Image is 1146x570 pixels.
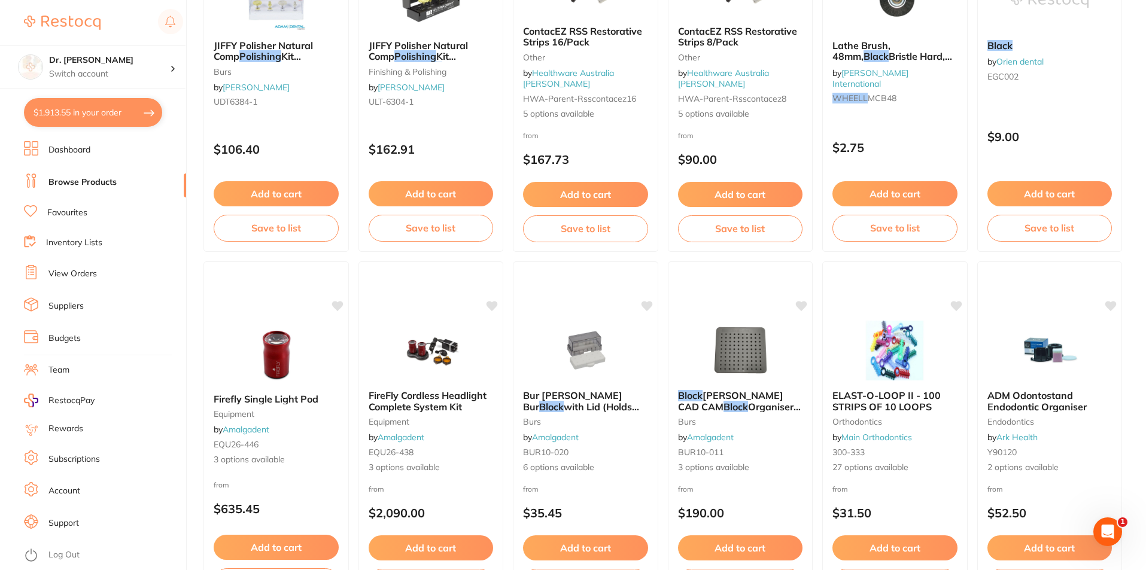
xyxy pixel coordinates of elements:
[987,535,1112,560] button: Add to cart
[678,535,803,560] button: Add to cart
[724,401,748,413] em: Block
[369,390,494,412] b: FireFly Cordless Headlight Complete System Kit
[832,68,908,89] span: by
[214,480,229,489] span: from
[678,417,803,426] small: burs
[523,484,539,493] span: from
[678,401,801,423] span: Organiser (Holds 100)
[214,409,339,419] small: equipment
[369,447,414,458] span: EQU26-438
[369,215,494,241] button: Save to list
[48,453,100,465] a: Subscriptions
[523,506,648,520] p: $35.45
[48,268,97,280] a: View Orders
[47,207,87,219] a: Favourites
[678,93,786,104] span: HWA-parent-rsscontacez8
[987,390,1112,412] b: ADM Odontostand Endodontic Organiser
[378,82,445,93] a: [PERSON_NAME]
[369,67,494,77] small: finishing & polishing
[523,53,648,62] small: other
[832,432,912,443] span: by
[369,432,424,443] span: by
[24,98,162,127] button: $1,913.55 in your order
[678,462,803,474] span: 3 options available
[678,506,803,520] p: $190.00
[214,40,339,62] b: JIFFY Polisher Natural Comp Polishing Kit Plastic Block
[369,484,384,493] span: from
[523,182,648,207] button: Add to cart
[832,506,957,520] p: $31.50
[523,153,648,166] p: $167.73
[369,40,494,62] b: JIFFY Polisher Natural Comp Polishing Kit Aluminium Block
[24,394,95,407] a: RestocqPay
[678,447,724,458] span: BUR10-011
[49,68,170,80] p: Switch account
[864,50,889,62] em: Black
[237,324,315,384] img: Firefly Single Light Pod
[987,39,1013,51] em: Black
[24,9,101,36] a: Restocq Logo
[223,424,269,435] a: Amalgadent
[214,393,318,405] span: Firefly Single Light Pod
[678,68,769,89] span: by
[987,389,1087,412] span: ADM Odontostand Endodontic Organiser
[687,432,734,443] a: Amalgadent
[369,389,487,412] span: FireFly Cordless Headlight Complete System Kit
[214,215,339,241] button: Save to list
[832,50,952,73] span: Bristle Hard, Metal Centre
[678,484,694,493] span: from
[214,394,339,404] b: Firefly Single Light Pod
[832,93,868,103] em: WHEELL
[48,176,117,188] a: Browse Products
[856,321,934,380] img: ELAST-O-LOOP II - 100 STRIPS OF 10 LOOPS
[48,517,79,529] a: Support
[832,484,848,493] span: from
[546,321,624,380] img: Bur Butler Bur Block with Lid (Holds 10)
[46,237,102,249] a: Inventory Lists
[987,417,1112,426] small: endodontics
[987,40,1112,51] b: Black
[678,153,803,166] p: $90.00
[987,71,1019,82] span: EGC002
[48,364,69,376] a: Team
[841,432,912,443] a: Main Orthodontics
[832,535,957,560] button: Add to cart
[24,394,38,407] img: RestocqPay
[48,485,80,497] a: Account
[987,447,1017,458] span: Y90120
[523,131,539,140] span: from
[48,395,95,407] span: RestocqPay
[678,25,797,48] span: ContacEZ RSS Restorative Strips 8/Pack
[987,130,1112,144] p: $9.00
[378,432,424,443] a: Amalgadent
[369,39,468,62] span: JIFFY Polisher Natural Comp
[214,39,313,62] span: JIFFY Polisher Natural Comp
[678,389,703,401] em: Block
[48,300,84,312] a: Suppliers
[392,321,470,380] img: FireFly Cordless Headlight Complete System Kit
[214,82,290,93] span: by
[214,535,339,560] button: Add to cart
[996,56,1044,67] a: Orien dental
[523,401,639,423] span: with Lid (Holds 10)
[832,389,941,412] span: ELAST-O-LOOP II - 100 STRIPS OF 10 LOOPS
[49,54,170,66] h4: Dr. Kim Carr
[987,215,1112,241] button: Save to list
[832,39,890,62] span: Lathe Brush, 48mm,
[868,93,896,103] span: MCB48
[214,502,339,516] p: $635.45
[48,423,83,435] a: Rewards
[214,181,339,206] button: Add to cart
[523,535,648,560] button: Add to cart
[523,390,648,412] b: Bur Butler Bur Block with Lid (Holds 10)
[48,333,81,345] a: Budgets
[523,215,648,242] button: Save to list
[523,26,648,48] b: ContacEZ RSS Restorative Strips 16/Pack
[539,401,564,413] em: Block
[244,62,269,74] em: Block
[48,549,80,561] a: Log Out
[532,432,579,443] a: Amalgadent
[678,390,803,412] b: Block Butler CAD CAM Block Organiser (Holds 100)
[369,462,494,474] span: 3 options available
[523,68,614,89] span: by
